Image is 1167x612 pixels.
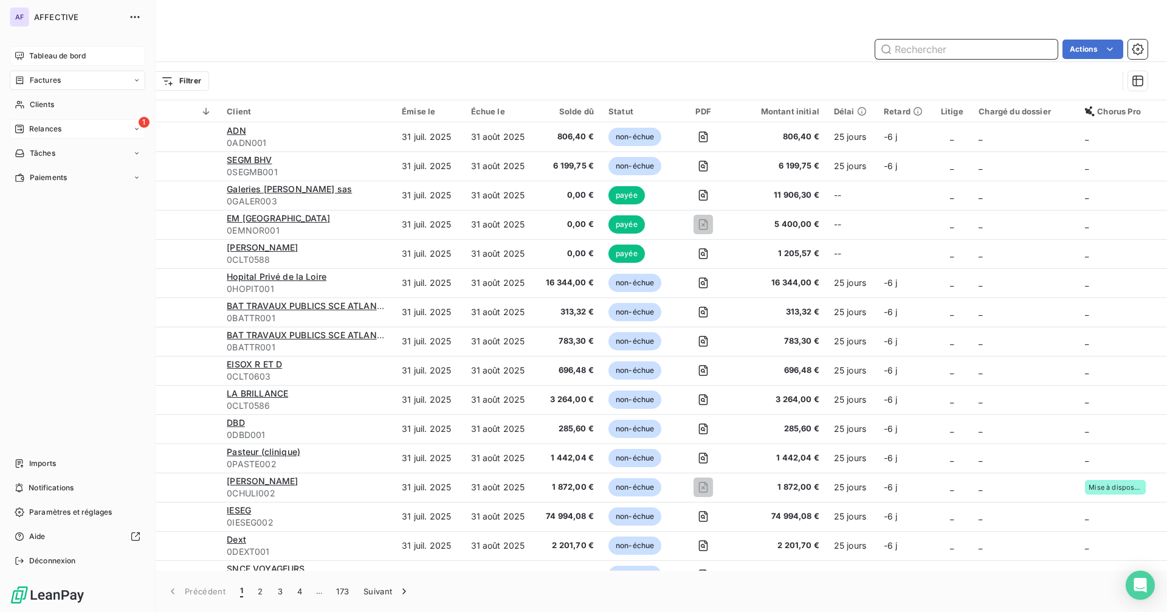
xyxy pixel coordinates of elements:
[543,423,594,435] span: 285,60 €
[394,385,463,414] td: 31 juil. 2025
[464,502,536,531] td: 31 août 2025
[10,95,145,114] a: Clients
[979,219,982,229] span: _
[979,453,982,463] span: _
[10,168,145,187] a: Paiements
[608,420,661,438] span: non-échue
[10,585,85,605] img: Logo LeanPay
[227,125,246,136] span: ADN
[742,569,819,581] span: 855,00 €
[543,510,594,523] span: 74 994,08 €
[227,184,352,194] span: Galeries [PERSON_NAME] sas
[227,283,387,295] span: 0HOPIT001
[827,414,876,443] td: 25 jours
[34,12,122,22] span: AFFECTIVE
[827,151,876,181] td: 25 jours
[29,50,86,61] span: Tableau de bord
[29,123,61,134] span: Relances
[884,106,925,116] div: Retard
[827,181,876,210] td: --
[29,458,56,469] span: Imports
[464,239,536,268] td: 31 août 2025
[608,507,661,526] span: non-échue
[1085,190,1089,200] span: _
[950,131,954,142] span: _
[827,502,876,531] td: 25 jours
[464,356,536,385] td: 31 août 2025
[940,106,964,116] div: Litige
[227,312,387,324] span: 0BATTR001
[309,582,329,601] span: …
[227,563,305,574] span: SNCF VOYAGEURS
[1085,453,1089,463] span: _
[1085,569,1089,580] span: _
[227,137,387,149] span: 0ADN001
[742,218,819,231] span: 5 400,00 €
[608,157,661,175] span: non-échue
[827,443,876,473] td: 25 jours
[227,487,387,499] span: 0CHULI002
[543,131,594,143] span: 806,40 €
[153,71,209,91] button: Filtrer
[608,274,661,292] span: non-échue
[394,268,463,297] td: 31 juil. 2025
[1062,40,1123,59] button: Actions
[979,394,982,405] span: _
[10,119,145,139] a: 1Relances
[950,277,954,288] span: _
[979,307,982,317] span: _
[979,336,982,346] span: _
[884,453,898,463] span: -6 j
[884,540,898,551] span: -6 j
[979,106,1070,116] div: Chargé du dossier
[608,537,661,555] span: non-échue
[742,277,819,289] span: 16 344,00 €
[227,359,282,369] span: EISOX R ET D
[233,579,250,604] button: 1
[742,394,819,406] span: 3 264,00 €
[464,327,536,356] td: 31 août 2025
[543,335,594,347] span: 783,30 €
[884,511,898,521] span: -6 j
[290,579,309,604] button: 4
[394,151,463,181] td: 31 juil. 2025
[394,181,463,210] td: 31 juil. 2025
[227,195,387,207] span: 0GALER003
[742,131,819,143] span: 806,40 €
[979,540,982,551] span: _
[227,271,326,282] span: Hopital Privé de la Loire
[742,452,819,464] span: 1 442,04 €
[227,166,387,178] span: 0SEGMB001
[543,569,594,581] span: 855,00 €
[1085,161,1089,171] span: _
[543,481,594,493] span: 1 872,00 €
[227,341,387,353] span: 0BATTR001
[29,555,76,566] span: Déconnexion
[950,482,954,492] span: _
[608,361,661,380] span: non-échue
[742,160,819,172] span: 6 199,75 €
[227,447,300,457] span: Pasteur (clinique)
[464,181,536,210] td: 31 août 2025
[608,245,645,263] span: payée
[227,254,387,266] span: 0CLT0588
[227,370,387,383] span: 0CLT0603
[227,224,387,237] span: 0EMNOR001
[30,148,55,159] span: Tâches
[227,155,272,165] span: SEGM BHV
[742,364,819,377] span: 696,48 €
[1085,394,1089,405] span: _
[30,99,54,110] span: Clients
[543,452,594,464] span: 1 442,04 €
[543,160,594,172] span: 6 199,75 €
[464,122,536,151] td: 31 août 2025
[827,210,876,239] td: --
[464,297,536,327] td: 31 août 2025
[884,423,898,434] span: -6 j
[950,540,954,551] span: _
[608,478,661,496] span: non-échue
[543,540,594,552] span: 2 201,70 €
[979,569,982,580] span: _
[464,151,536,181] td: 31 août 2025
[464,531,536,560] td: 31 août 2025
